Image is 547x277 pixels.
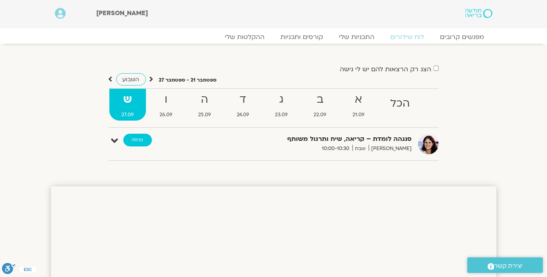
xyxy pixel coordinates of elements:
a: השבוע [116,73,146,86]
span: 23.09 [263,111,300,119]
strong: ו [148,91,185,109]
span: 21.09 [340,111,376,119]
strong: ג [263,91,300,109]
span: [PERSON_NAME] [369,144,412,153]
a: ההקלטות שלי [217,33,273,41]
p: ספטמבר 21 - ספטמבר 27 [159,76,217,84]
strong: ה [186,91,223,109]
a: מפגשים קרובים [432,33,492,41]
label: הצג רק הרצאות להם יש לי גישה [340,66,432,73]
span: 25.09 [186,111,223,119]
a: לוח שידורים [383,33,432,41]
span: יצירת קשר [494,261,523,271]
a: ב22.09 [302,89,339,121]
strong: הכל [378,95,422,113]
strong: ד [225,91,261,109]
strong: ב [302,91,339,109]
span: 27.09 [109,111,146,119]
a: ו26.09 [148,89,185,121]
a: ה25.09 [186,89,223,121]
span: [PERSON_NAME] [96,9,148,18]
span: 24.09 [225,111,261,119]
a: יצירת קשר [467,257,543,273]
strong: א [340,91,376,109]
a: ש27.09 [109,89,146,121]
a: א21.09 [340,89,376,121]
strong: סנגהה לומדת – קריאה, שיח ותרגול משותף [217,134,412,144]
nav: Menu [55,33,492,41]
a: ד24.09 [225,89,261,121]
span: 22.09 [302,111,339,119]
a: הכל [378,89,422,121]
span: שבת [352,144,369,153]
span: 26.09 [148,111,185,119]
span: 10:00-10:30 [319,144,352,153]
span: השבוע [123,76,140,83]
a: ג23.09 [263,89,300,121]
a: כניסה [123,134,152,146]
strong: ש [109,91,146,109]
a: התכניות שלי [331,33,383,41]
a: קורסים ותכניות [273,33,331,41]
